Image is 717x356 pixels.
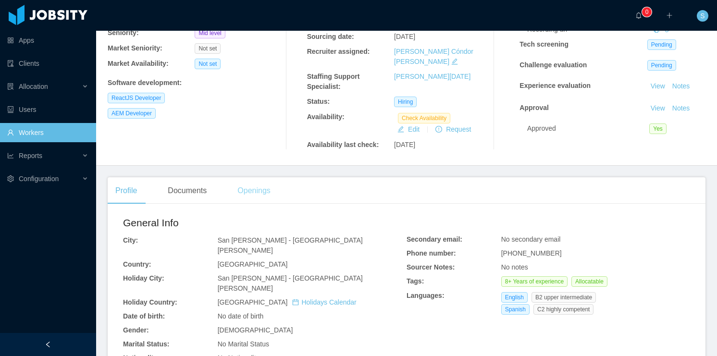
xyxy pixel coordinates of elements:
a: icon: link [665,25,671,33]
b: Tags: [407,277,424,285]
span: Allocatable [571,276,607,287]
b: Marital Status: [123,340,169,348]
i: icon: line-chart [7,152,14,159]
div: Documents [160,177,214,204]
span: No notes [501,263,528,271]
i: icon: edit [451,58,458,65]
sup: 0 [642,7,652,17]
b: Market Seniority: [108,44,162,52]
span: AEM Developer [108,108,156,119]
a: icon: userWorkers [7,123,88,142]
span: Yes [649,123,667,134]
span: B2 upper intermediate [532,292,596,303]
a: View [647,82,668,90]
span: Not set [195,59,221,69]
a: icon: appstoreApps [7,31,88,50]
span: Allocation [19,83,48,90]
div: Openings [230,177,278,204]
b: Sourcer Notes: [407,263,455,271]
strong: Experience evaluation [519,82,591,89]
a: icon: calendarHolidays Calendar [292,298,356,306]
b: Languages: [407,292,445,299]
b: Country: [123,260,151,268]
div: Profile [108,177,145,204]
span: ReactJS Developer [108,93,165,103]
span: C2 highly competent [533,304,593,315]
span: S [700,10,705,22]
span: No Marital Status [218,340,269,348]
button: Notes [668,103,694,114]
i: icon: setting [7,175,14,182]
span: Pending [647,39,676,50]
i: icon: solution [7,83,14,90]
i: icon: plus [666,12,673,19]
strong: Challenge evaluation [519,61,587,69]
span: Reports [19,152,42,160]
i: icon: calendar [292,299,299,306]
span: No date of birth [218,312,264,320]
span: [DATE] [394,141,415,148]
b: Recruiter assigned: [307,48,370,55]
b: Date of birth: [123,312,165,320]
a: View [647,104,668,112]
b: Market Availability: [108,60,169,67]
button: icon: editEdit [394,123,423,135]
b: Sourcing date: [307,33,354,40]
span: [GEOGRAPHIC_DATA] [218,260,288,268]
strong: Tech screening [519,40,569,48]
span: [PHONE_NUMBER] [501,249,562,257]
h2: General Info [123,215,407,231]
button: Notes [668,81,694,92]
b: Availability last check: [307,141,379,148]
b: Availability: [307,113,345,121]
b: Status: [307,98,330,105]
div: Approved [527,123,649,134]
span: 8+ Years of experience [501,276,568,287]
span: Pending [647,60,676,71]
span: English [501,292,528,303]
b: Secondary email: [407,235,462,243]
b: Phone number: [407,249,456,257]
span: Not set [195,43,221,54]
span: San [PERSON_NAME] - [GEOGRAPHIC_DATA][PERSON_NAME] [218,274,363,292]
b: Holiday City: [123,274,164,282]
b: Staffing Support Specialist: [307,73,360,90]
b: Holiday Country: [123,298,177,306]
b: City: [123,236,138,244]
a: icon: auditClients [7,54,88,73]
b: Gender: [123,326,149,334]
span: No secondary email [501,235,561,243]
i: icon: bell [635,12,642,19]
b: Seniority: [108,29,139,37]
span: [GEOGRAPHIC_DATA] [218,298,357,306]
span: San [PERSON_NAME] - [GEOGRAPHIC_DATA][PERSON_NAME] [218,236,363,254]
a: icon: robotUsers [7,100,88,119]
span: Mid level [195,28,225,38]
button: icon: exclamation-circleRequest [432,123,475,135]
span: Hiring [394,97,417,107]
a: [PERSON_NAME] Cóndor [PERSON_NAME] [394,48,473,65]
span: Configuration [19,175,59,183]
a: [PERSON_NAME][DATE] [394,73,470,80]
span: [DEMOGRAPHIC_DATA] [218,326,293,334]
span: Spanish [501,304,530,315]
span: [DATE] [394,33,415,40]
b: Software development : [108,79,182,86]
strong: Approval [519,104,549,111]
